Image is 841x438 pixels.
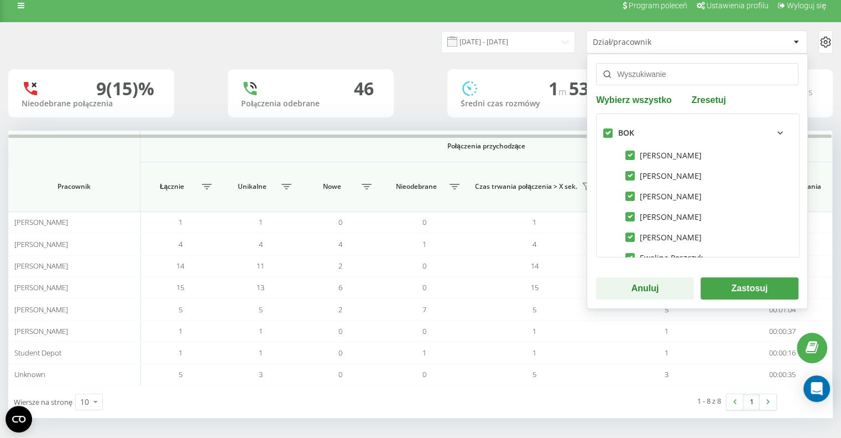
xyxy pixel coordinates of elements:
span: 1 [549,76,569,100]
label: [PERSON_NAME] [625,212,702,221]
span: [PERSON_NAME] [14,282,68,292]
div: Średni czas rozmówy [461,99,600,109]
button: Open CMP widget [6,406,32,432]
label: [PERSON_NAME] [625,233,702,242]
span: Unknown [14,369,45,379]
span: 7 [422,305,426,315]
span: Ustawienia profilu [707,1,769,10]
span: Wiersze na stronę [14,397,72,407]
div: Open Intercom Messenger [803,375,830,402]
span: 0 [422,369,426,379]
span: 4 [338,239,342,249]
span: 5 [258,305,262,315]
div: 1 - 8 z 8 [697,395,721,406]
span: 1 [258,326,262,336]
button: Zresetuj [688,94,729,105]
span: 5 [179,305,182,315]
span: [PERSON_NAME] [14,326,68,336]
input: Wyszukiwanie [596,63,798,85]
td: 00:00:35 [733,364,833,385]
div: BOK [618,128,634,138]
div: Połączenia odebrane [241,99,380,109]
div: 10 [80,396,89,408]
div: 46 [354,78,374,99]
label: Ewelina Poszczyk [625,253,703,262]
span: 1 [179,217,182,227]
span: 3 [665,369,668,379]
span: 3 [258,369,262,379]
span: [PERSON_NAME] [14,305,68,315]
span: 0 [422,217,426,227]
label: [PERSON_NAME] [625,171,702,181]
span: 0 [422,282,426,292]
span: 1 [179,348,182,358]
div: Nieodebrane połączenia [22,99,161,109]
span: Łącznie [146,182,199,191]
span: 5 [179,369,182,379]
span: 1 [532,348,536,358]
span: 14 [176,261,184,271]
span: 11 [257,261,264,271]
span: 14 [531,261,539,271]
span: s [808,86,813,98]
td: 00:01:04 [733,298,833,320]
span: 1 [665,326,668,336]
span: Czas trwania połączenia > X sek. [474,182,578,191]
span: 0 [422,326,426,336]
span: 1 [258,217,262,227]
div: 9 (15)% [96,78,154,99]
span: 4 [258,239,262,249]
span: 0 [338,369,342,379]
span: 15 [531,282,539,292]
span: 0 [338,326,342,336]
span: [PERSON_NAME] [14,239,68,249]
span: [PERSON_NAME] [14,217,68,227]
span: 53 [569,76,593,100]
label: [PERSON_NAME] [625,151,702,160]
span: 4 [532,239,536,249]
span: 1 [532,326,536,336]
a: 1 [743,394,760,410]
span: 0 [338,217,342,227]
span: 1 [258,348,262,358]
span: 5 [532,369,536,379]
span: 1 [665,348,668,358]
button: Zastosuj [701,277,798,300]
span: 1 [532,217,536,227]
span: Program poleceń [629,1,687,10]
span: 13 [257,282,264,292]
span: [PERSON_NAME] [14,261,68,271]
span: 15 [176,282,184,292]
span: m [558,86,569,98]
span: Unikalne [226,182,279,191]
span: 0 [338,348,342,358]
span: 1 [422,239,426,249]
button: Wybierz wszystko [596,94,675,105]
span: 4 [179,239,182,249]
div: Dział/pracownik [593,38,725,47]
span: Wyloguj się [787,1,826,10]
span: Pracownik [20,182,128,191]
button: Anuluj [596,277,694,300]
span: 0 [422,261,426,271]
span: 5 [532,305,536,315]
span: 2 [338,305,342,315]
span: Nieodebrane [386,182,446,191]
span: Połączenia przychodzące [180,142,792,151]
span: 1 [422,348,426,358]
td: 00:00:37 [733,321,833,342]
span: 6 [338,282,342,292]
span: 2 [338,261,342,271]
span: 5 [665,305,668,315]
td: 00:00:16 [733,342,833,364]
label: [PERSON_NAME] [625,192,702,201]
span: Student Depot [14,348,61,358]
span: Nowe [306,182,358,191]
span: 1 [179,326,182,336]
